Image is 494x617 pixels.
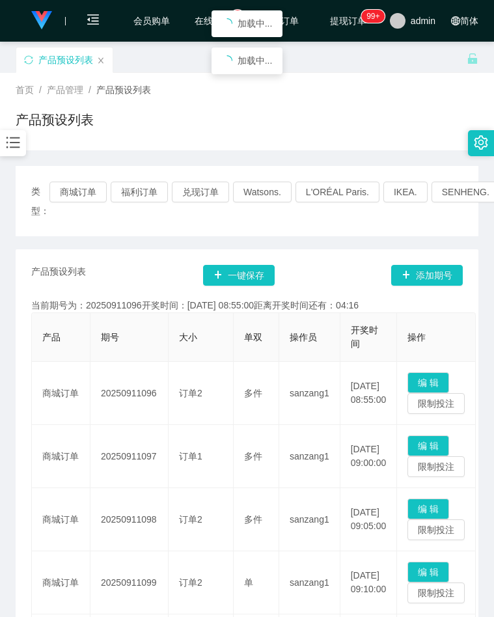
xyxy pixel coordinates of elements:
[244,388,262,398] span: 多件
[172,182,229,202] button: 兑现订单
[179,514,202,525] span: 订单2
[31,182,49,221] span: 类型：
[474,135,488,150] i: 图标: setting
[222,55,232,66] i: icon: loading
[32,362,90,425] td: 商城订单
[90,362,169,425] td: 20250911096
[244,577,253,588] span: 单
[188,16,238,25] span: 在线人数
[290,332,317,342] span: 操作员
[203,265,275,286] button: 图标: plus一键保存
[279,425,340,488] td: sanzang1
[383,182,428,202] button: IKEA.
[407,332,426,342] span: 操作
[179,451,202,461] span: 订单1
[407,519,465,540] button: 限制投注
[451,16,460,25] i: 图标: global
[39,85,42,95] span: /
[279,551,340,614] td: sanzang1
[16,85,34,95] span: 首页
[238,18,273,29] span: 加载中...
[407,583,465,603] button: 限制投注
[407,499,449,519] button: 编 辑
[16,110,94,130] h1: 产品预设列表
[391,265,463,286] button: 图标: plus添加期号
[351,325,378,349] span: 开奖时间
[97,57,105,64] i: 图标: close
[101,332,119,342] span: 期号
[179,388,202,398] span: 订单2
[179,332,197,342] span: 大小
[244,514,262,525] span: 多件
[407,456,465,477] button: 限制投注
[31,11,52,29] img: logo.9652507e.png
[407,562,449,583] button: 编 辑
[24,55,33,64] i: 图标: sync
[233,182,292,202] button: Watsons.
[31,265,86,286] span: 产品预设列表
[323,16,373,25] span: 提现订单
[340,425,398,488] td: [DATE] 09:00:00
[5,134,21,151] i: 图标: bars
[340,362,398,425] td: [DATE] 08:55:00
[231,10,244,23] sup: 1
[90,488,169,551] td: 20250911098
[407,372,449,393] button: 编 辑
[222,18,232,29] i: icon: loading
[47,85,83,95] span: 产品管理
[236,10,240,23] p: 1
[179,577,202,588] span: 订单2
[32,551,90,614] td: 商城订单
[340,488,398,551] td: [DATE] 09:05:00
[295,182,379,202] button: L'ORÉAL Paris.
[361,10,385,23] sup: 1156
[90,551,169,614] td: 20250911099
[279,488,340,551] td: sanzang1
[90,425,169,488] td: 20250911097
[71,1,115,42] i: 图标: menu-fold
[42,332,61,342] span: 产品
[111,182,168,202] button: 福利订单
[244,332,262,342] span: 单双
[49,182,107,202] button: 商城订单
[238,55,273,66] span: 加载中...
[467,53,478,64] i: 图标: unlock
[244,451,262,461] span: 多件
[96,85,151,95] span: 产品预设列表
[407,435,449,456] button: 编 辑
[32,425,90,488] td: 商城订单
[32,488,90,551] td: 商城订单
[38,48,93,72] div: 产品预设列表
[31,299,463,312] div: 当前期号为：20250911096开奖时间：[DATE] 08:55:00距离开奖时间还有：04:16
[340,551,398,614] td: [DATE] 09:10:00
[279,362,340,425] td: sanzang1
[407,393,465,414] button: 限制投注
[89,85,91,95] span: /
